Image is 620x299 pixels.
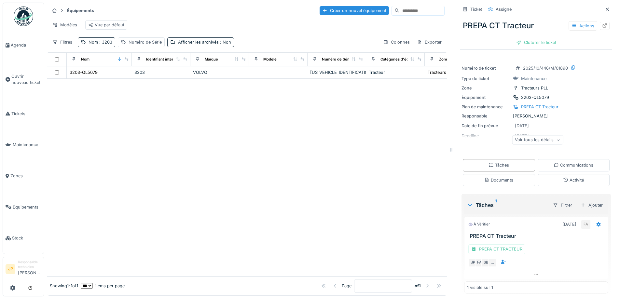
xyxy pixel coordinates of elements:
div: Page [342,283,351,289]
div: Identifiant interne [146,57,178,62]
sup: 1 [495,201,497,209]
div: Catégories d'équipement [380,57,426,62]
div: Ajouter [578,200,606,210]
div: 3203 [134,69,188,75]
span: : Non [219,40,231,45]
div: Zone [462,85,510,91]
a: Zones [3,160,44,192]
span: Agenda [11,42,41,48]
div: Tâches [489,162,509,168]
strong: of 1 [415,283,421,289]
div: À vérifier [468,222,490,227]
div: Numéro de Série [129,39,162,45]
div: Afficher les archivés [178,39,231,45]
div: Ticket [470,6,482,12]
div: Zone [439,57,448,62]
div: Modèles [49,20,80,30]
div: Plan de maintenance [462,104,510,110]
div: JP [468,258,477,267]
div: Équipement [462,94,510,101]
span: : 3203 [98,40,112,45]
span: Équipements [13,204,41,210]
strong: Équipements [64,7,97,14]
div: VOLVO [193,69,246,75]
div: Numéro de Série [322,57,352,62]
div: 3203-QL5079 [70,69,98,75]
div: Filtrer [550,200,575,210]
div: SB [481,258,490,267]
li: JP [6,264,15,274]
div: [DATE] [562,221,576,227]
div: Exporter [414,37,445,47]
div: Actions [569,21,597,31]
div: Créer un nouvel équipement [320,6,389,15]
a: Tickets [3,98,44,129]
div: Modèle [263,57,277,62]
div: Tracteurs PLL [521,85,548,91]
div: Type de ticket [462,75,510,82]
div: Documents [484,177,513,183]
div: [DATE] [515,123,529,129]
div: Nom [81,57,90,62]
span: Ouvrir nouveau ticket [11,73,41,86]
li: [PERSON_NAME] [18,260,41,279]
div: [PERSON_NAME] [462,113,611,119]
div: 1 visible sur 1 [467,284,493,291]
div: Voir tous les détails [512,135,563,145]
div: FA [581,220,590,229]
div: Vue par défaut [88,22,124,28]
h3: PREPA CT Tracteur [470,233,605,239]
div: Activité [563,177,584,183]
a: JP Responsable technicien[PERSON_NAME] [6,260,41,280]
a: Ouvrir nouveau ticket [3,61,44,98]
div: Date de fin prévue [462,123,510,129]
img: Badge_color-CXgf-gQk.svg [14,7,33,26]
a: Agenda [3,30,44,61]
div: Communications [554,162,593,168]
div: Nom [89,39,112,45]
div: 3203-QL5079 [521,94,549,101]
div: Maintenance [521,75,546,82]
div: PREPA CT TRACTEUR [468,244,525,254]
div: FA [475,258,484,267]
div: Assigné [496,6,512,12]
div: Marque [205,57,218,62]
div: Tâches [467,201,547,209]
div: PREPA CT Tracteur [521,104,558,110]
div: Clôturer le ticket [514,38,559,47]
div: Tracteur [369,69,422,75]
div: Responsable [462,113,510,119]
div: Tracteurs PLL [428,69,455,75]
div: 2025/10/446/M/01890 [523,65,568,71]
div: Responsable technicien [18,260,41,270]
a: Maintenance [3,129,44,160]
div: … [488,258,497,267]
a: Stock [3,223,44,254]
div: items per page [81,283,125,289]
div: PREPA CT Tracteur [460,17,612,34]
span: Tickets [11,111,41,117]
span: Zones [10,173,41,179]
div: Filtres [49,37,75,47]
div: Showing 1 - 1 of 1 [50,283,78,289]
div: Colonnes [380,37,413,47]
span: Maintenance [13,142,41,148]
div: [US_VEHICLE_IDENTIFICATION_NUMBER] [310,69,364,75]
a: Équipements [3,192,44,223]
span: Stock [12,235,41,241]
div: Numéro de ticket [462,65,510,71]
